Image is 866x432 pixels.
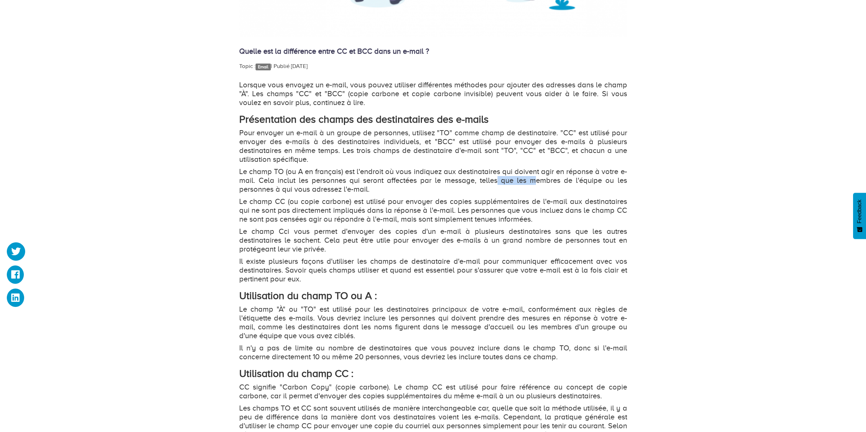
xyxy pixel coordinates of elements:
p: Le champ Cci vous permet d'envoyer des copies d'un e-mail à plusieurs destinataires sans que les ... [239,227,627,254]
p: Pour envoyer un e-mail à un groupe de personnes, utilisez "TO" comme champ de destinataire. "CC" ... [239,128,627,164]
iframe: Drift Widget Chat Window [726,327,862,402]
p: Le champ TO (ou A en français) est l'endroit où vous indiquez aux destinataires qui doivent agir ... [239,167,627,194]
p: Il n'y a pas de limite au nombre de destinataires que vous pouvez inclure dans le champ TO, donc ... [239,344,627,361]
a: Email [256,64,271,70]
p: Il existe plusieurs façons d'utiliser les champs de destinataire d'e-mail pour communiquer effica... [239,257,627,283]
h4: Quelle est la différence entre CC et BCC dans un e-mail ? [239,47,627,55]
span: Topic : | [239,63,272,69]
button: Feedback - Afficher l’enquête [853,193,866,239]
p: Lorsque vous envoyez un e-mail, vous pouvez utiliser différentes méthodes pour ajouter des adress... [239,81,627,107]
span: Publié [DATE] [274,63,308,69]
p: Le champ "À" ou "TO" est utilisé pour les destinataires principaux de votre e-mail, conformément ... [239,305,627,340]
strong: Présentation des champs des destinataires des e-mails [239,114,489,125]
p: Le champ CC (ou copie carbone) est utilisé pour envoyer des copies supplémentaires de l'e-mail au... [239,197,627,224]
strong: Utilisation du champ TO ou A : [239,290,377,301]
strong: Utilisation du champ CC : [239,368,354,379]
iframe: Drift Widget Chat Controller [832,398,858,424]
span: Feedback [856,200,863,223]
p: CC signifie "Carbon Copy" (copie carbone). Le champ CC est utilisé pour faire référence au concep... [239,383,627,400]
